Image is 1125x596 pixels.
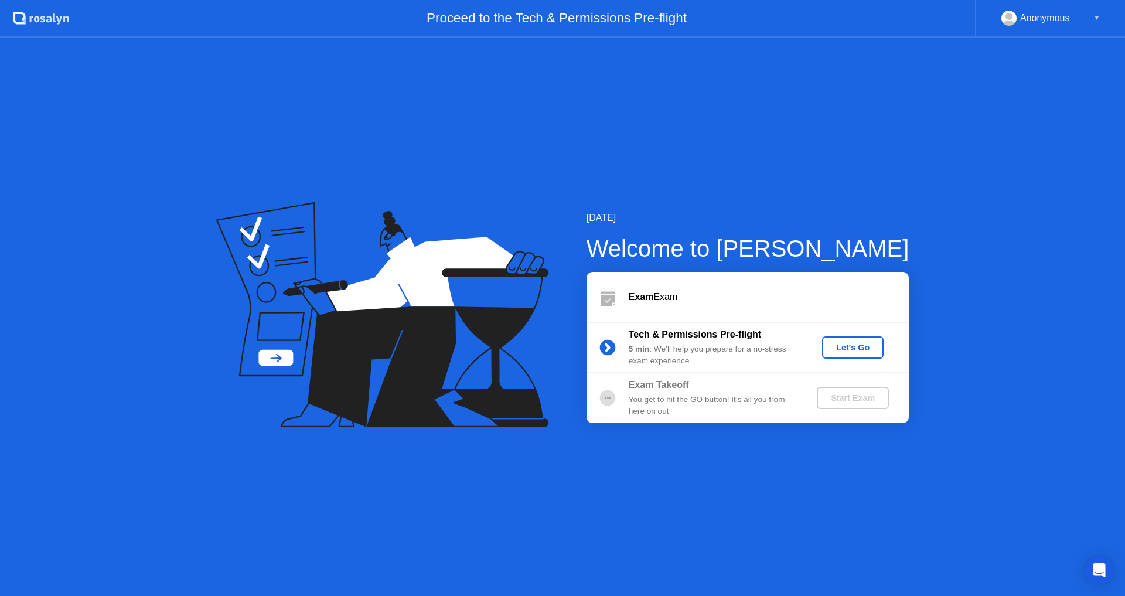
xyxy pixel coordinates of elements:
div: : We’ll help you prepare for a no-stress exam experience [629,343,797,367]
div: Let's Go [827,343,879,352]
div: ▼ [1094,11,1100,26]
div: Open Intercom Messenger [1085,556,1113,584]
div: Welcome to [PERSON_NAME] [587,231,909,266]
b: 5 min [629,345,650,353]
b: Exam Takeoff [629,380,689,390]
button: Let's Go [822,336,884,359]
b: Tech & Permissions Pre-flight [629,329,761,339]
div: [DATE] [587,211,909,225]
div: Exam [629,290,909,304]
button: Start Exam [817,387,889,409]
div: Anonymous [1020,11,1070,26]
b: Exam [629,292,654,302]
div: You get to hit the GO button! It’s all you from here on out [629,394,797,418]
div: Start Exam [821,393,884,403]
